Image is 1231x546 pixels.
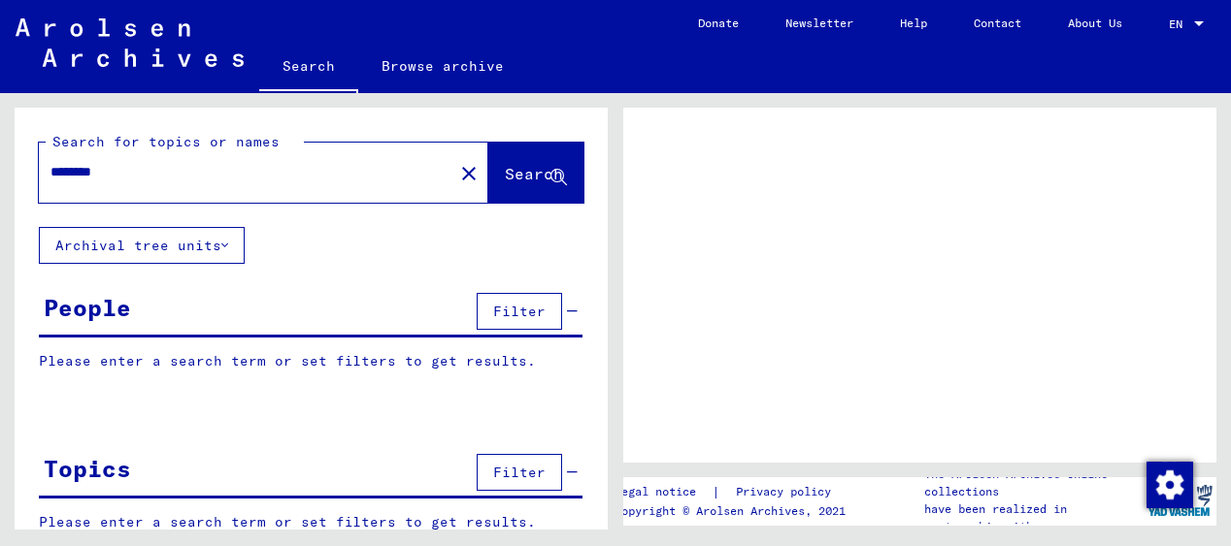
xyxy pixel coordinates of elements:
p: Copyright © Arolsen Archives, 2021 [615,502,854,520]
button: Archival tree units [39,227,245,264]
div: Topics [44,451,131,486]
img: Change consent [1147,462,1193,508]
div: People [44,290,131,325]
mat-label: Search for topics or names [52,133,280,150]
a: Browse archive [358,43,527,89]
p: Please enter a search term or set filters to get results. [39,351,582,371]
span: Filter [493,303,546,320]
img: yv_logo.png [1144,476,1216,525]
button: Search [488,143,583,203]
span: EN [1169,17,1190,31]
img: Arolsen_neg.svg [16,18,244,67]
p: The Arolsen Archives online collections [924,466,1143,500]
span: Search [505,164,563,183]
p: have been realized in partnership with [924,500,1143,535]
button: Filter [477,454,562,491]
button: Filter [477,293,562,330]
button: Clear [449,153,488,192]
span: Filter [493,464,546,481]
div: | [615,482,854,502]
a: Search [259,43,358,93]
mat-icon: close [457,162,481,185]
div: Change consent [1146,461,1192,507]
a: Privacy policy [720,482,854,502]
a: Legal notice [615,482,712,502]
